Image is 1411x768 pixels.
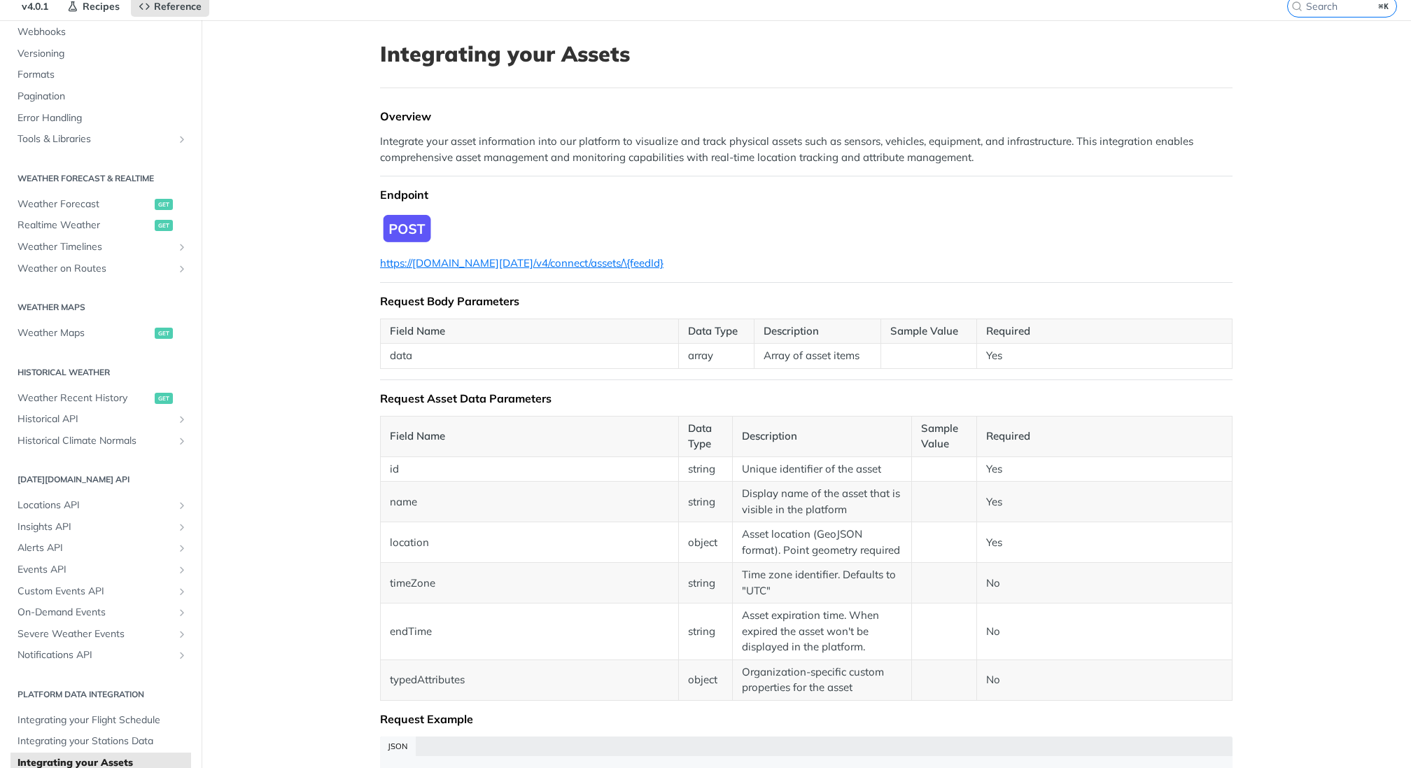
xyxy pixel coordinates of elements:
button: Show subpages for Weather Timelines [176,242,188,253]
a: Events APIShow subpages for Events API [10,559,191,580]
p: Integrate your asset information into our platform to visualize and track physical assets such as... [380,134,1233,165]
strong: Required [986,324,1030,337]
td: typedAttributes [381,659,679,700]
span: Expand image [380,212,1233,245]
td: No [976,563,1232,603]
td: Yes [976,344,1232,369]
a: Historical APIShow subpages for Historical API [10,409,191,430]
a: Notifications APIShow subpages for Notifications API [10,645,191,666]
span: Webhooks [17,25,188,39]
a: Historical Climate NormalsShow subpages for Historical Climate Normals [10,431,191,452]
a: https://[DOMAIN_NAME][DATE]/v4/connect/assets/\{feedId} [380,256,664,270]
strong: Required [986,429,1030,442]
td: string [678,482,732,522]
span: get [155,328,173,339]
span: get [155,393,173,404]
h2: Weather Forecast & realtime [10,172,191,185]
a: Integrating your Stations Data [10,731,191,752]
span: Insights API [17,520,173,534]
td: No [976,659,1232,700]
button: Show subpages for Tools & Libraries [176,134,188,145]
span: Weather Timelines [17,240,173,254]
span: Weather Forecast [17,197,151,211]
td: id [381,456,679,482]
span: Alerts API [17,541,173,555]
td: endTime [381,603,679,660]
button: Show subpages for Severe Weather Events [176,629,188,640]
a: Weather on RoutesShow subpages for Weather on Routes [10,258,191,279]
h2: [DATE][DOMAIN_NAME] API [10,473,191,486]
a: Webhooks [10,22,191,43]
td: string [678,603,732,660]
span: Events API [17,563,173,577]
span: On-Demand Events [17,606,173,620]
div: Overview [380,109,1233,123]
span: Notifications API [17,648,173,662]
span: Pagination [17,90,188,104]
td: object [678,522,732,563]
td: Unique identifier of the asset [733,456,912,482]
a: Realtime Weatherget [10,215,191,236]
td: data [381,344,679,369]
a: Error Handling [10,108,191,129]
td: string [678,456,732,482]
button: Show subpages for Weather on Routes [176,263,188,274]
button: Show subpages for Notifications API [176,650,188,661]
a: Weather TimelinesShow subpages for Weather Timelines [10,237,191,258]
div: Request Example [380,712,1233,726]
span: Custom Events API [17,585,173,599]
td: Yes [976,482,1232,522]
a: Formats [10,64,191,85]
span: Formats [17,68,188,82]
h2: Historical Weather [10,366,191,379]
td: location [381,522,679,563]
td: Asset expiration time. When expired the asset won't be displayed in the platform. [733,603,912,660]
div: Endpoint [380,188,1233,202]
strong: Description [742,429,797,442]
strong: Data Type [688,421,712,451]
button: Show subpages for Insights API [176,522,188,533]
button: Show subpages for Events API [176,564,188,575]
td: array [678,344,754,369]
a: Insights APIShow subpages for Insights API [10,517,191,538]
a: Severe Weather EventsShow subpages for Severe Weather Events [10,624,191,645]
td: Array of asset items [754,344,881,369]
h2: Weather Maps [10,301,191,314]
td: No [976,603,1232,660]
a: Weather Forecastget [10,194,191,215]
strong: Field Name [390,324,445,337]
strong: Description [764,324,819,337]
button: Show subpages for On-Demand Events [176,607,188,618]
td: object [678,659,732,700]
td: Yes [976,456,1232,482]
strong: Sample Value [921,421,958,451]
a: Tools & LibrariesShow subpages for Tools & Libraries [10,129,191,150]
span: Weather Maps [17,326,151,340]
a: Locations APIShow subpages for Locations API [10,495,191,516]
span: Severe Weather Events [17,627,173,641]
td: string [678,563,732,603]
a: Weather Mapsget [10,323,191,344]
strong: Sample Value [890,324,958,337]
svg: Search [1291,1,1303,12]
span: Weather on Routes [17,262,173,276]
img: Endpoint Icon [380,212,433,245]
a: Alerts APIShow subpages for Alerts API [10,538,191,559]
strong: Data Type [688,324,738,337]
span: Realtime Weather [17,218,151,232]
a: Integrating your Flight Schedule [10,710,191,731]
button: Show subpages for Alerts API [176,543,188,554]
span: Error Handling [17,111,188,125]
td: timeZone [381,563,679,603]
td: Yes [976,522,1232,563]
span: get [155,199,173,210]
button: Show subpages for Historical API [176,414,188,425]
button: Show subpages for Locations API [176,500,188,511]
a: Custom Events APIShow subpages for Custom Events API [10,581,191,602]
button: Show subpages for Custom Events API [176,586,188,597]
div: Request Body Parameters [380,294,1233,308]
h2: Platform DATA integration [10,688,191,701]
div: Request Asset Data Parameters [380,391,1233,405]
td: Time zone identifier. Defaults to "UTC" [733,563,912,603]
span: Versioning [17,47,188,61]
